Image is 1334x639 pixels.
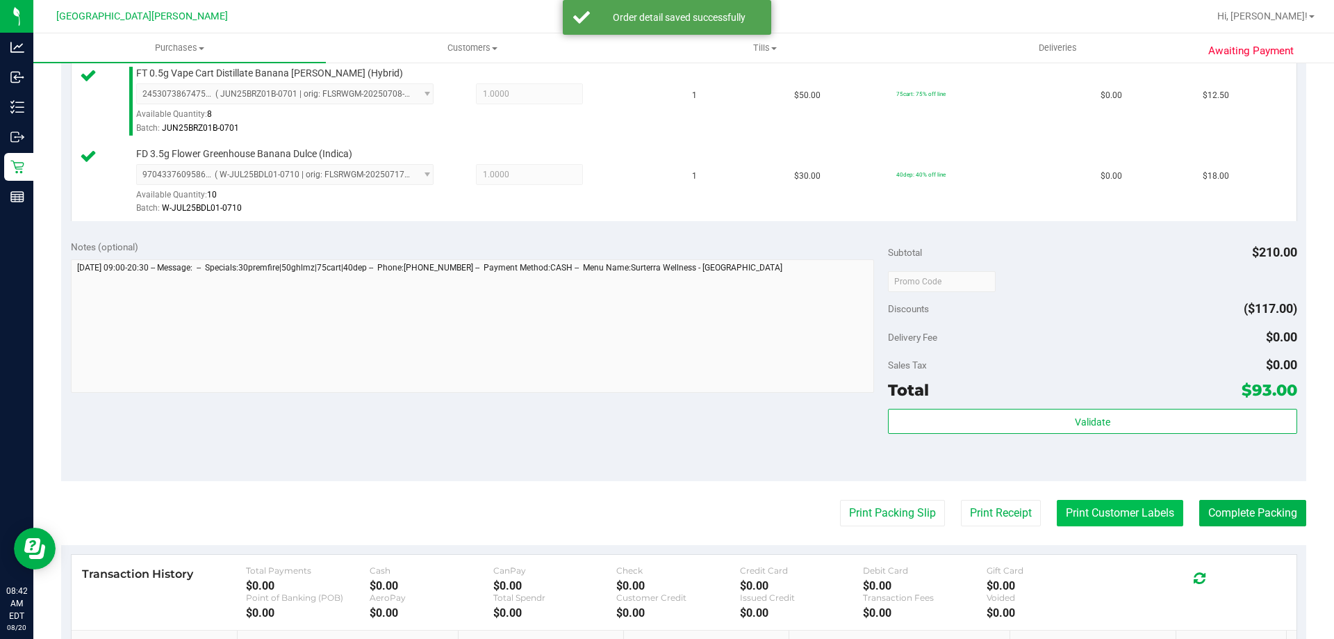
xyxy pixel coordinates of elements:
[326,33,618,63] a: Customers
[1244,301,1297,316] span: ($117.00)
[616,565,740,576] div: Check
[1217,10,1308,22] span: Hi, [PERSON_NAME]!
[136,185,449,212] div: Available Quantity:
[6,585,27,622] p: 08:42 AM EDT
[1242,380,1297,400] span: $93.00
[987,606,1110,620] div: $0.00
[863,606,987,620] div: $0.00
[912,33,1204,63] a: Deliveries
[162,123,239,133] span: JUN25BRZ01B-0701
[246,606,370,620] div: $0.00
[987,565,1110,576] div: Gift Card
[740,579,864,592] div: $0.00
[888,247,922,258] span: Subtotal
[863,565,987,576] div: Debit Card
[493,565,617,576] div: CanPay
[1101,170,1122,183] span: $0.00
[1208,43,1294,59] span: Awaiting Payment
[207,109,212,119] span: 8
[888,409,1296,434] button: Validate
[692,89,697,102] span: 1
[987,579,1110,592] div: $0.00
[740,565,864,576] div: Credit Card
[1101,89,1122,102] span: $0.00
[493,592,617,603] div: Total Spendr
[493,579,617,592] div: $0.00
[71,241,138,252] span: Notes (optional)
[207,190,217,200] span: 10
[618,33,911,63] a: Tills
[136,147,352,161] span: FD 3.5g Flower Greenhouse Banana Dulce (Indica)
[692,170,697,183] span: 1
[246,565,370,576] div: Total Payments
[1266,357,1297,372] span: $0.00
[370,579,493,592] div: $0.00
[616,579,740,592] div: $0.00
[863,592,987,603] div: Transaction Fees
[136,104,449,131] div: Available Quantity:
[1075,416,1110,428] span: Validate
[246,579,370,592] div: $0.00
[33,42,326,54] span: Purchases
[794,89,821,102] span: $50.00
[136,67,403,80] span: FT 0.5g Vape Cart Distillate Banana [PERSON_NAME] (Hybrid)
[863,579,987,592] div: $0.00
[987,592,1110,603] div: Voided
[33,33,326,63] a: Purchases
[840,500,945,526] button: Print Packing Slip
[1203,170,1229,183] span: $18.00
[162,203,242,213] span: W-JUL25BDL01-0710
[370,606,493,620] div: $0.00
[10,130,24,144] inline-svg: Outbound
[6,622,27,633] p: 08/20
[1057,500,1183,526] button: Print Customer Labels
[246,592,370,603] div: Point of Banking (POB)
[961,500,1041,526] button: Print Receipt
[10,160,24,174] inline-svg: Retail
[598,10,761,24] div: Order detail saved successfully
[896,171,946,178] span: 40dep: 40% off line
[10,70,24,84] inline-svg: Inbound
[619,42,910,54] span: Tills
[740,592,864,603] div: Issued Credit
[493,606,617,620] div: $0.00
[10,100,24,114] inline-svg: Inventory
[10,40,24,54] inline-svg: Analytics
[10,190,24,204] inline-svg: Reports
[740,606,864,620] div: $0.00
[370,592,493,603] div: AeroPay
[794,170,821,183] span: $30.00
[1203,89,1229,102] span: $12.50
[888,271,996,292] input: Promo Code
[56,10,228,22] span: [GEOGRAPHIC_DATA][PERSON_NAME]
[888,359,927,371] span: Sales Tax
[1266,330,1297,344] span: $0.00
[888,296,929,321] span: Discounts
[136,123,160,133] span: Batch:
[616,606,740,620] div: $0.00
[370,565,493,576] div: Cash
[888,380,929,400] span: Total
[888,332,937,343] span: Delivery Fee
[1020,42,1096,54] span: Deliveries
[616,592,740,603] div: Customer Credit
[136,203,160,213] span: Batch:
[1199,500,1306,526] button: Complete Packing
[14,528,56,569] iframe: Resource center
[896,90,946,97] span: 75cart: 75% off line
[1252,245,1297,259] span: $210.00
[327,42,618,54] span: Customers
